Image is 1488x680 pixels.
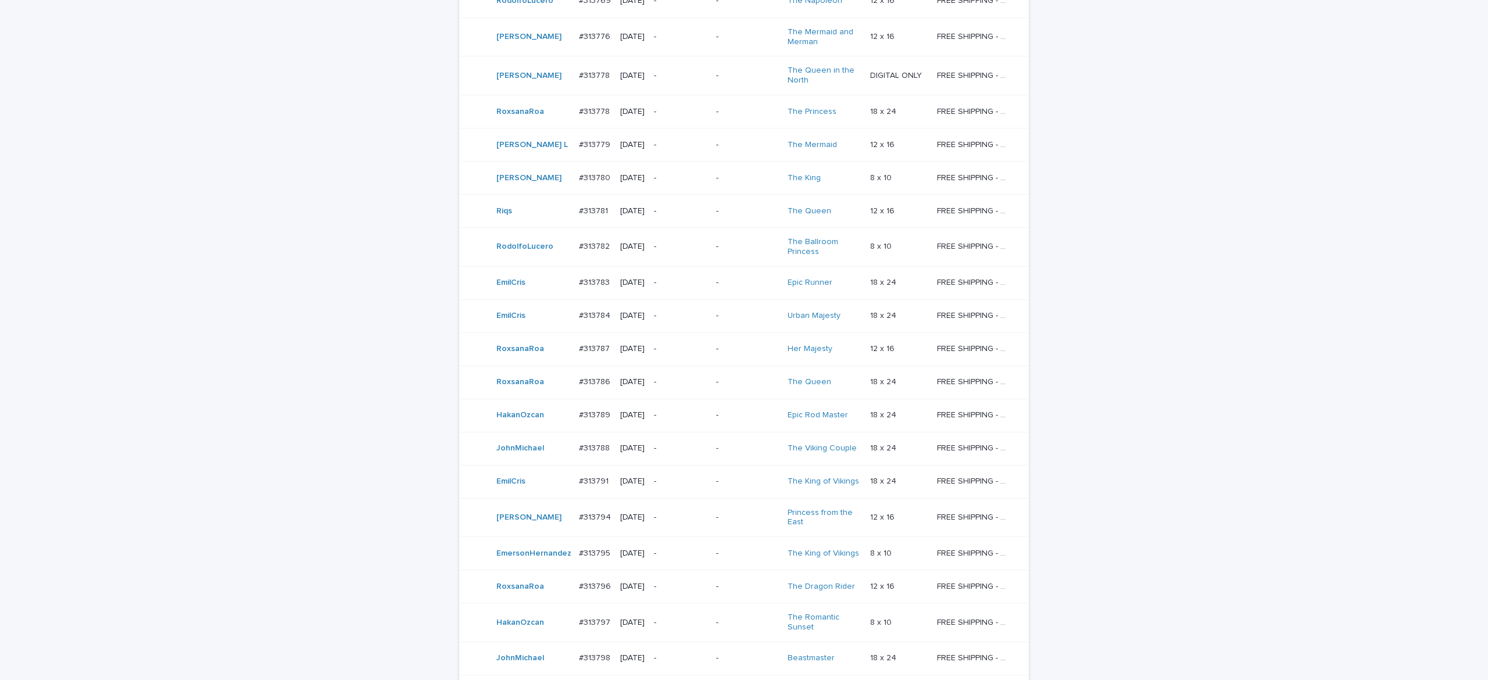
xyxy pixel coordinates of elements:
a: [PERSON_NAME] [496,513,561,522]
a: Epic Runner [788,278,832,288]
p: [DATE] [620,107,645,117]
p: - [654,242,707,252]
p: #313782 [579,239,612,252]
a: [PERSON_NAME] [496,71,561,81]
a: EmersonHernandez [496,549,571,559]
tr: EmilCris #313784#313784 [DATE]--Urban Majesty 18 x 2418 x 24 FREE SHIPPING - preview in 1-2 busin... [459,299,1029,332]
a: [PERSON_NAME] [496,32,561,42]
p: - [716,549,779,559]
p: [DATE] [620,477,645,486]
p: - [654,173,707,183]
tr: EmilCris #313791#313791 [DATE]--The King of Vikings 18 x 2418 x 24 FREE SHIPPING - preview in 1-2... [459,465,1029,498]
p: FREE SHIPPING - preview in 1-2 business days, after your approval delivery will take 5-10 b.d. [937,138,1012,150]
p: 8 x 10 [870,239,894,252]
p: #313787 [579,342,612,354]
p: #313798 [579,651,613,663]
p: [DATE] [620,311,645,321]
p: #313797 [579,615,613,628]
p: #313778 [579,105,612,117]
tr: [PERSON_NAME] #313794#313794 [DATE]--Princess from the East 12 x 1612 x 16 FREE SHIPPING - previe... [459,498,1029,537]
p: - [716,278,779,288]
p: - [654,140,707,150]
p: FREE SHIPPING - preview in 1-2 business days, after your approval delivery will take 5-10 b.d. [937,30,1012,42]
a: RodolfoLucero [496,242,553,252]
a: RoxsanaRoa [496,582,544,592]
p: - [716,140,779,150]
p: - [654,618,707,628]
p: 12 x 16 [870,204,897,216]
tr: [PERSON_NAME] #313780#313780 [DATE]--The King 8 x 108 x 10 FREE SHIPPING - preview in 1-2 busines... [459,161,1029,194]
tr: HakanOzcan #313789#313789 [DATE]--Epic Rod Master 18 x 2418 x 24 FREE SHIPPING - preview in 1-2 b... [459,399,1029,432]
p: [DATE] [620,513,645,522]
p: #313776 [579,30,613,42]
a: HakanOzcan [496,618,544,628]
p: - [716,107,779,117]
tr: HakanOzcan #313797#313797 [DATE]--The Romantic Sunset 8 x 108 x 10 FREE SHIPPING - preview in 1-2... [459,603,1029,642]
p: #313791 [579,474,611,486]
p: FREE SHIPPING - preview in 1-2 business days, after your approval delivery will take 5-10 b.d. [937,239,1012,252]
p: 18 x 24 [870,474,899,486]
p: - [716,513,779,522]
a: Epic Rod Master [788,410,848,420]
p: #313783 [579,275,612,288]
a: [PERSON_NAME] [496,173,561,183]
a: EmilCris [496,278,525,288]
tr: RodolfoLucero #313782#313782 [DATE]--The Ballroom Princess 8 x 108 x 10 FREE SHIPPING - preview i... [459,227,1029,266]
p: - [716,653,779,663]
tr: RoxsanaRoa #313786#313786 [DATE]--The Queen 18 x 2418 x 24 FREE SHIPPING - preview in 1-2 busines... [459,366,1029,399]
p: 18 x 24 [870,375,899,387]
p: - [654,549,707,559]
a: The Dragon Rider [788,582,855,592]
p: [DATE] [620,410,645,420]
a: Her Majesty [788,344,832,354]
p: - [654,71,707,81]
tr: RoxsanaRoa #313778#313778 [DATE]--The Princess 18 x 2418 x 24 FREE SHIPPING - preview in 1-2 busi... [459,95,1029,128]
p: #313788 [579,441,612,453]
p: FREE SHIPPING - preview in 1-2 business days, after your approval delivery will take 5-10 b.d. [937,342,1012,354]
p: [DATE] [620,173,645,183]
a: The Queen [788,206,831,216]
p: - [716,477,779,486]
a: Beastmaster [788,653,835,663]
p: 18 x 24 [870,275,899,288]
p: DIGITAL ONLY [870,69,924,81]
p: [DATE] [620,71,645,81]
tr: [PERSON_NAME] #313776#313776 [DATE]--The Mermaid and Merman 12 x 1612 x 16 FREE SHIPPING - previe... [459,17,1029,56]
p: FREE SHIPPING - preview in 1-2 business days, after your approval delivery will take 5-10 b.d. [937,408,1012,420]
a: The King of Vikings [788,477,859,486]
a: The Mermaid [788,140,837,150]
p: - [716,582,779,592]
tr: EmersonHernandez #313795#313795 [DATE]--The King of Vikings 8 x 108 x 10 FREE SHIPPING - preview ... [459,537,1029,570]
a: [PERSON_NAME] L [496,140,568,150]
p: [DATE] [620,549,645,559]
p: #313789 [579,408,613,420]
a: JohnMichael [496,443,544,453]
a: Princess from the East [788,508,860,528]
p: FREE SHIPPING - preview in 1-2 business days, after your approval delivery will take 5-10 b.d. [937,275,1012,288]
p: #313784 [579,309,613,321]
a: The Ballroom Princess [788,237,860,257]
a: The Queen in the North [788,66,860,85]
a: The Princess [788,107,836,117]
a: RoxsanaRoa [496,107,544,117]
p: 18 x 24 [870,441,899,453]
p: 8 x 10 [870,546,894,559]
a: The Queen [788,377,831,387]
p: 12 x 16 [870,510,897,522]
p: - [654,107,707,117]
p: #313780 [579,171,613,183]
p: [DATE] [620,32,645,42]
p: - [716,344,779,354]
a: The Mermaid and Merman [788,27,860,47]
p: - [654,32,707,42]
p: FREE SHIPPING - preview in 1-2 business days, after your approval delivery will take 5-10 b.d. [937,579,1012,592]
p: FREE SHIPPING - preview in 1-2 business days, after your approval delivery will take 5-10 b.d. [937,69,1012,81]
a: The King of Vikings [788,549,859,559]
p: - [716,377,779,387]
p: 18 x 24 [870,651,899,663]
p: FREE SHIPPING - preview in 1-2 business days, after your approval delivery will take 5-10 b.d. [937,510,1012,522]
a: JohnMichael [496,653,544,663]
p: FREE SHIPPING - preview in 1-2 business days, after your approval delivery will take 5-10 b.d. [937,309,1012,321]
p: 12 x 16 [870,342,897,354]
tr: [PERSON_NAME] #313778#313778 [DATE]--The Queen in the North DIGITAL ONLYDIGITAL ONLY FREE SHIPPIN... [459,56,1029,95]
